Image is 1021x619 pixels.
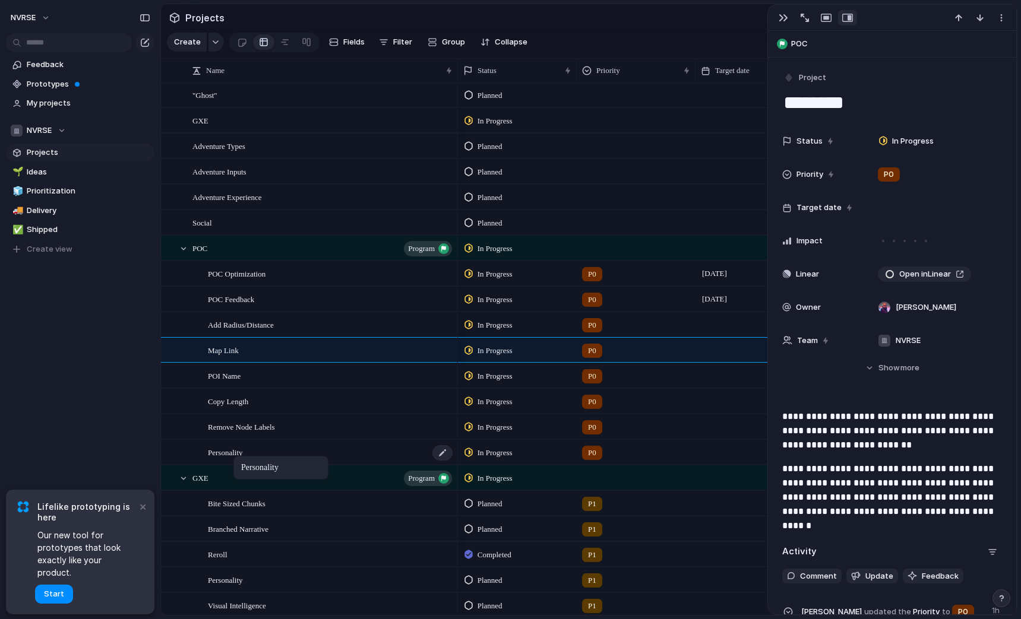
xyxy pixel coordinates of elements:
[208,598,266,612] span: Visual Intelligence
[192,190,262,204] span: Adventure Experience
[167,33,207,52] button: Create
[6,122,154,139] button: NVRSE
[478,192,502,204] span: Planned
[374,33,417,52] button: Filter
[192,164,246,178] span: Adventure Inputs
[208,547,227,561] span: Reroll
[442,36,465,48] span: Group
[208,496,265,510] span: Bite Sized Chunks
[796,202,842,214] span: Target date
[393,36,412,48] span: Filter
[791,38,1011,50] span: POC
[773,34,1011,53] button: POC
[208,292,254,306] span: POC Feedback
[27,147,150,158] span: Projects
[900,362,919,374] span: more
[896,301,956,313] span: [PERSON_NAME]
[192,471,208,484] span: GXE
[11,166,23,178] button: 🌱
[5,8,56,27] button: NVRSE
[478,447,513,459] span: In Progress
[796,268,819,280] span: Linear
[478,370,513,382] span: In Progress
[478,141,502,153] span: Planned
[478,396,513,408] span: In Progress
[478,90,502,101] span: Planned
[6,202,154,220] a: 🚚Delivery
[27,78,150,90] span: Prototypes
[796,135,823,147] span: Status
[801,606,862,618] span: [PERSON_NAME]
[12,185,21,198] div: 🧊
[208,343,239,357] span: Map Link
[782,545,817,558] h2: Activity
[478,65,497,77] span: Status
[588,396,596,408] span: P0
[44,588,64,600] span: Start
[6,221,154,239] a: ✅Shipped
[208,394,248,408] span: Copy Length
[588,319,596,331] span: P0
[588,447,596,459] span: P0
[478,421,513,433] span: In Progress
[588,294,596,306] span: P0
[878,266,971,282] a: Open inLinear
[37,501,137,523] span: Lifelike prototyping is here
[715,65,750,77] span: Target date
[596,65,620,77] span: Priority
[878,362,900,374] span: Show
[896,335,921,347] span: NVRSE
[478,217,502,229] span: Planned
[782,569,842,584] button: Comment
[588,498,596,510] span: P1
[6,144,154,161] a: Projects
[6,163,154,181] div: 🌱Ideas
[478,498,502,510] span: Planned
[478,319,513,331] span: In Progress
[174,36,201,48] span: Create
[11,185,23,197] button: 🧊
[27,125,52,137] span: NVRSE
[27,97,150,109] span: My projects
[6,94,154,112] a: My projects
[476,33,532,52] button: Collapse
[588,345,596,357] span: P0
[864,606,911,618] span: updated the
[422,33,471,52] button: Group
[478,243,513,255] span: In Progress
[27,243,72,255] span: Create view
[192,113,208,127] span: GXE
[796,235,823,247] span: Impact
[588,549,596,561] span: P1
[208,318,274,331] span: Add Radius/Distance
[478,472,513,484] span: In Progress
[478,294,513,306] span: In Progress
[588,600,596,612] span: P1
[478,600,502,612] span: Planned
[781,69,830,87] button: Project
[12,223,21,237] div: ✅
[192,215,212,229] span: Social
[899,268,951,280] span: Open in Linear
[404,471,452,486] button: program
[699,266,730,281] span: [DATE]
[408,240,435,257] span: program
[478,115,513,127] span: In Progress
[796,169,823,180] span: Priority
[865,570,893,582] span: Update
[699,292,730,306] span: [DATE]
[208,420,275,433] span: Remove Node Labels
[12,165,21,179] div: 🌱
[35,585,73,604] button: Start
[208,573,243,586] span: Personality
[478,523,502,535] span: Planned
[799,72,826,84] span: Project
[884,169,894,180] span: P0
[208,522,268,535] span: Branched Narrative
[846,569,898,584] button: Update
[192,139,245,153] span: Adventure Types
[588,370,596,382] span: P0
[922,570,959,582] span: Feedback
